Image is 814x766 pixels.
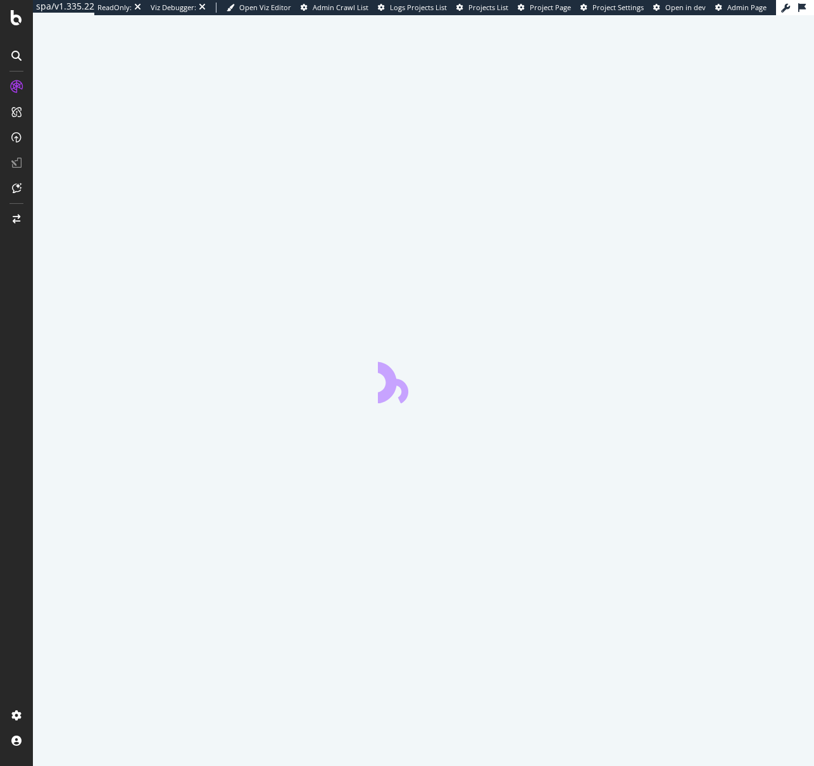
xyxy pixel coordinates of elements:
span: Project Settings [592,3,644,12]
a: Admin Page [715,3,767,13]
a: Open Viz Editor [227,3,291,13]
span: Admin Crawl List [313,3,368,12]
span: Project Page [530,3,571,12]
a: Logs Projects List [378,3,447,13]
span: Open in dev [665,3,706,12]
a: Admin Crawl List [301,3,368,13]
div: ReadOnly: [97,3,132,13]
div: Viz Debugger: [151,3,196,13]
a: Project Settings [580,3,644,13]
a: Project Page [518,3,571,13]
span: Projects List [468,3,508,12]
a: Projects List [456,3,508,13]
span: Logs Projects List [390,3,447,12]
span: Admin Page [727,3,767,12]
div: animation [378,358,469,403]
span: Open Viz Editor [239,3,291,12]
a: Open in dev [653,3,706,13]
